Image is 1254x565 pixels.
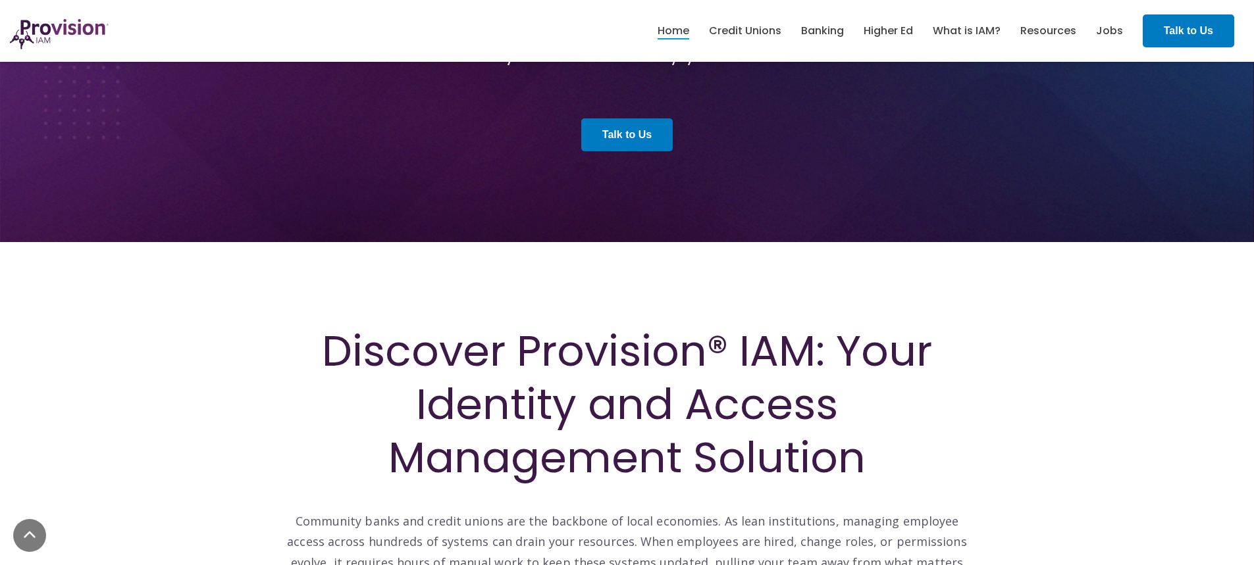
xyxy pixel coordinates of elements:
[1164,25,1213,36] strong: Talk to Us
[658,20,689,42] a: Home
[602,129,652,140] strong: Talk to Us
[1096,20,1123,42] a: Jobs
[709,20,781,42] a: Credit Unions
[581,118,673,151] a: Talk to Us
[801,20,844,42] a: Banking
[285,324,970,485] h1: Discover Provision® IAM: Your Identity and Access Management Solution
[933,20,1001,42] a: What is IAM?
[648,10,1133,52] nav: menu
[864,20,913,42] a: Higher Ed
[10,19,109,49] img: ProvisionIAM-Logo-Purple
[1143,14,1234,47] a: Talk to Us
[1020,20,1076,42] a: Resources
